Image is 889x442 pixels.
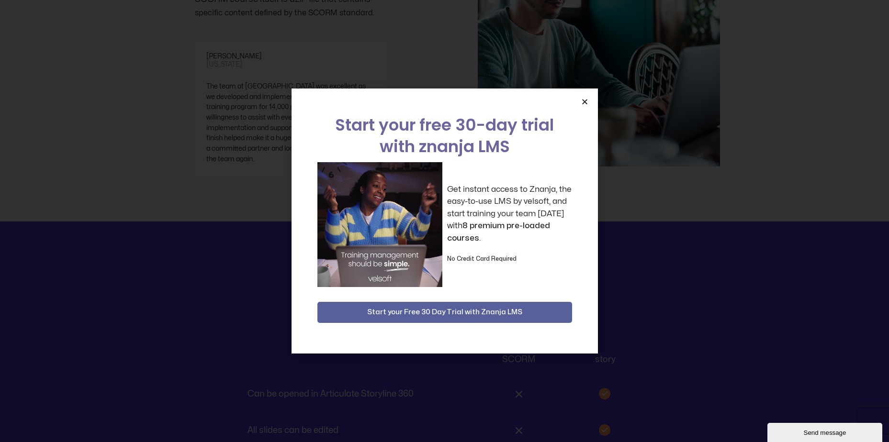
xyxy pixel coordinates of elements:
p: Get instant access to Znanja, the easy-to-use LMS by velsoft, and start training your team [DATE]... [447,183,572,244]
strong: 8 premium pre-loaded courses [447,221,550,242]
button: Start your Free 30 Day Trial with Znanja LMS [317,302,572,323]
span: Start your Free 30 Day Trial with Znanja LMS [367,307,522,318]
strong: No Credit Card Required [447,256,517,262]
h2: Start your free 30-day trial with znanja LMS [317,114,572,157]
a: Close [581,98,588,105]
iframe: chat widget [767,421,884,442]
img: a woman sitting at her laptop dancing [317,162,442,287]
